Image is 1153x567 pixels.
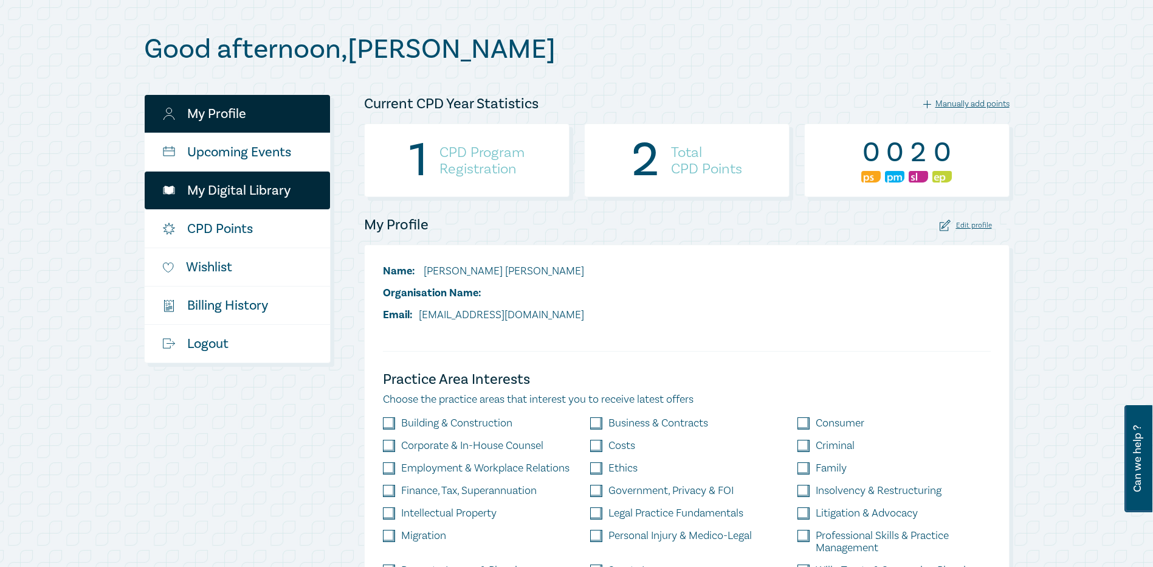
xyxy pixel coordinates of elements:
a: Wishlist [145,248,330,286]
span: Can we help ? [1132,412,1143,505]
div: 1 [409,145,427,176]
label: Finance, Tax, Superannuation [401,485,537,497]
li: [EMAIL_ADDRESS][DOMAIN_NAME] [383,307,584,323]
div: 0 [885,137,904,169]
div: 0 [861,137,881,169]
span: Name: [383,264,415,278]
label: Government, Privacy & FOI [608,485,734,497]
label: Building & Construction [401,417,512,430]
h4: Total CPD Points [671,144,742,177]
a: Upcoming Events [145,133,330,171]
label: Costs [608,440,635,452]
label: Intellectual Property [401,507,497,520]
h4: Current CPD Year Statistics [364,94,539,114]
a: My Profile [145,95,330,133]
tspan: $ [165,302,168,307]
label: Ethics [608,462,638,475]
li: [PERSON_NAME] [PERSON_NAME] [383,263,584,279]
label: Legal Practice Fundamentals [608,507,743,520]
a: $Billing History [145,287,330,324]
h4: My Profile [364,215,429,235]
label: Criminal [816,440,855,452]
img: Ethics & Professional Responsibility [932,171,952,183]
a: My Digital Library [145,172,330,209]
label: Personal Injury & Medico-Legal [608,530,752,542]
label: Professional Skills & Practice Management [816,530,990,554]
img: Substantive Law [909,171,928,183]
label: Migration [401,530,446,542]
a: CPD Points [145,210,330,248]
img: Professional Skills [861,171,881,183]
div: 2 [632,145,659,176]
label: Family [816,462,847,475]
span: Email: [383,308,413,322]
img: Practice Management & Business Skills [885,171,904,183]
span: Organisation Name: [383,286,481,300]
div: 0 [932,137,952,169]
div: 2 [909,137,928,169]
label: Employment & Workplace Relations [401,462,570,475]
h1: Good afternoon , [PERSON_NAME] [144,33,1010,65]
label: Consumer [816,417,864,430]
p: Choose the practice areas that interest you to receive latest offers [383,392,991,408]
h4: Practice Area Interests [383,370,991,389]
label: Business & Contracts [608,417,708,430]
label: Corporate & In-House Counsel [401,440,543,452]
label: Insolvency & Restructuring [816,485,941,497]
div: Manually add points [923,99,1010,110]
div: Edit profile [940,220,992,231]
h4: CPD Program Registration [439,144,525,177]
a: Logout [145,325,330,363]
label: Litigation & Advocacy [816,507,918,520]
